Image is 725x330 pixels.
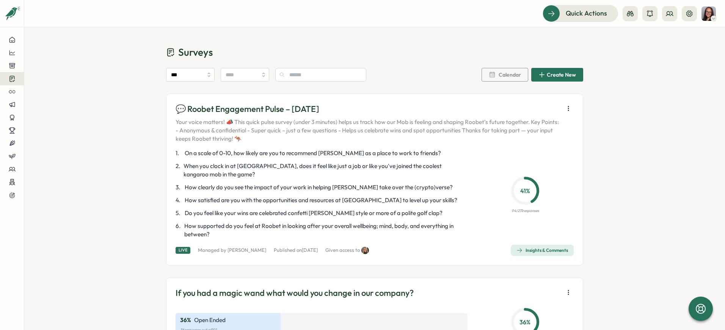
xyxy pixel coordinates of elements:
[185,183,453,192] span: How clearly do you see the impact of your work in helping [PERSON_NAME] take over the (crypto)verse?
[176,162,182,179] span: 2 .
[325,247,360,254] p: Given access to
[176,103,560,115] p: 💬 Roobet Engagement Pulse – [DATE]
[176,183,183,192] span: 3 .
[547,72,576,77] span: Create New
[361,247,369,254] img: Natalie
[185,196,457,204] span: How satisfied are you with the opportunities and resources at [GEOGRAPHIC_DATA] to level up your ...
[176,149,183,157] span: 1 .
[274,247,318,254] p: Published on
[516,247,568,253] div: Insights & Comments
[185,149,441,157] span: On a scale of 0-10, how likely are you to recommend [PERSON_NAME] as a place to work to friends?
[543,5,618,22] button: Quick Actions
[228,247,266,253] a: [PERSON_NAME]
[176,222,183,239] span: 6 .
[513,186,537,196] p: 41 %
[499,72,521,77] span: Calendar
[176,196,183,204] span: 4 .
[176,209,183,217] span: 5 .
[302,247,318,253] span: [DATE]
[198,247,266,254] p: Managed by
[512,208,539,214] p: 94 / 231 responses
[701,6,716,21] img: Natasha Whittaker
[194,316,226,324] p: Open Ended
[176,287,414,299] p: If you had a magic wand what would you change in our company?
[178,46,213,59] span: Surveys
[513,317,537,327] p: 36 %
[482,68,528,82] button: Calendar
[511,245,574,256] button: Insights & Comments
[531,68,583,82] button: Create New
[184,222,467,239] span: How supported do you feel at Roobet in looking after your overall wellbeing; mind, body, and ever...
[185,209,443,217] span: Do you feel like your wins are celebrated confetti [PERSON_NAME] style or more of a polite golf c...
[566,8,607,18] span: Quick Actions
[180,316,191,324] p: 36 %
[176,118,560,143] p: Your voice matters! 📣 This quick pulse survey (under 3 minutes) helps us track how our Mob is fee...
[176,247,190,253] div: Live
[184,162,467,179] span: When you clock in at [GEOGRAPHIC_DATA], does it feel like just a job or like you've joined the co...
